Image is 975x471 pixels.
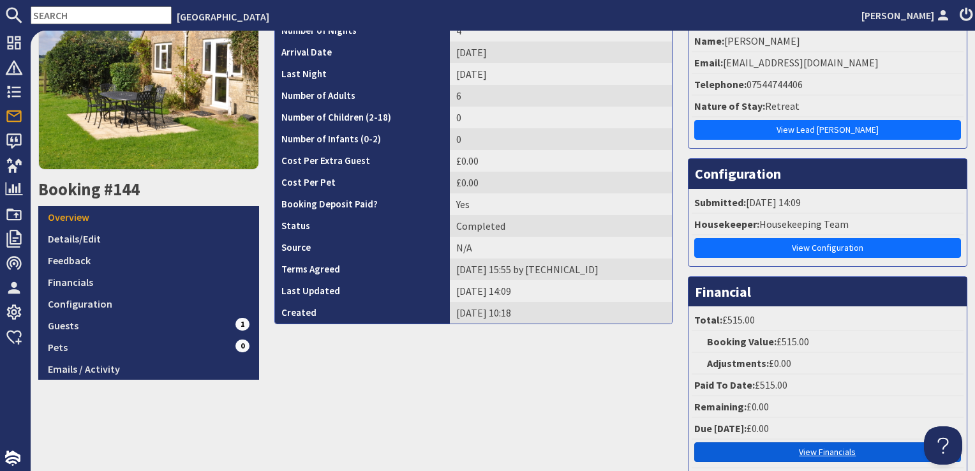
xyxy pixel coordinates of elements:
[692,192,964,214] li: [DATE] 14:09
[275,193,450,215] th: Booking Deposit Paid?
[177,10,269,23] a: [GEOGRAPHIC_DATA]
[450,150,671,172] td: £0.00
[275,63,450,85] th: Last Night
[275,302,450,324] th: Created
[275,107,450,128] th: Number of Children (2-18)
[235,318,249,331] span: 1
[450,128,671,150] td: 0
[38,358,259,380] a: Emails / Activity
[692,396,964,418] li: £0.00
[450,258,671,280] td: [DATE] 15:55 by [TECHNICAL_ID]
[692,31,964,52] li: [PERSON_NAME]
[861,8,952,23] a: [PERSON_NAME]
[38,315,259,336] a: Guests1
[275,172,450,193] th: Cost Per Pet
[275,128,450,150] th: Number of Infants (0-2)
[450,237,671,258] td: N/A
[5,451,20,466] img: staytech_i_w-64f4e8e9ee0a9c174fd5317b4b171b261742d2d393467e5bdba4413f4f884c10.svg
[275,150,450,172] th: Cost Per Extra Guest
[688,277,967,306] h3: Financial
[275,258,450,280] th: Terms Agreed
[450,172,671,193] td: £0.00
[275,237,450,258] th: Source
[38,336,259,358] a: Pets0
[38,271,259,293] a: Financials
[692,375,964,396] li: £515.00
[692,418,964,440] li: £0.00
[275,280,450,302] th: Last Updated
[694,100,765,112] strong: Nature of Stay:
[38,179,259,200] h2: Booking #144
[38,228,259,250] a: Details/Edit
[707,357,769,370] strong: Adjustments:
[692,353,964,375] li: £0.00
[692,331,964,353] li: £515.00
[450,107,671,128] td: 0
[924,426,962,465] iframe: Toggle Customer Support
[694,78,747,91] strong: Telephone:
[692,214,964,235] li: Housekeeping Team
[38,206,259,228] a: Overview
[694,422,747,435] strong: Due [DATE]:
[450,85,671,107] td: 6
[38,293,259,315] a: Configuration
[694,218,759,230] strong: Housekeeper:
[38,250,259,271] a: Feedback
[275,215,450,237] th: Status
[31,6,172,24] input: SEARCH
[450,302,671,324] td: [DATE] 10:18
[694,238,962,258] a: View Configuration
[450,41,671,63] td: [DATE]
[692,52,964,74] li: [EMAIL_ADDRESS][DOMAIN_NAME]
[692,310,964,331] li: £515.00
[275,85,450,107] th: Number of Adults
[694,313,722,326] strong: Total:
[694,378,755,391] strong: Paid To Date:
[694,34,724,47] strong: Name:
[450,20,671,41] td: 4
[707,335,777,348] strong: Booking Value:
[694,442,962,462] a: View Financials
[275,41,450,63] th: Arrival Date
[450,280,671,302] td: [DATE] 14:09
[692,74,964,96] li: 07544744406
[450,193,671,215] td: Yes
[694,196,746,209] strong: Submitted:
[235,340,249,352] span: 0
[275,20,450,41] th: Number of Nights
[688,159,967,188] h3: Configuration
[692,96,964,117] li: Retreat
[450,63,671,85] td: [DATE]
[694,56,723,69] strong: Email:
[694,120,962,140] a: View Lead [PERSON_NAME]
[450,215,671,237] td: Completed
[694,400,747,413] strong: Remaining:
